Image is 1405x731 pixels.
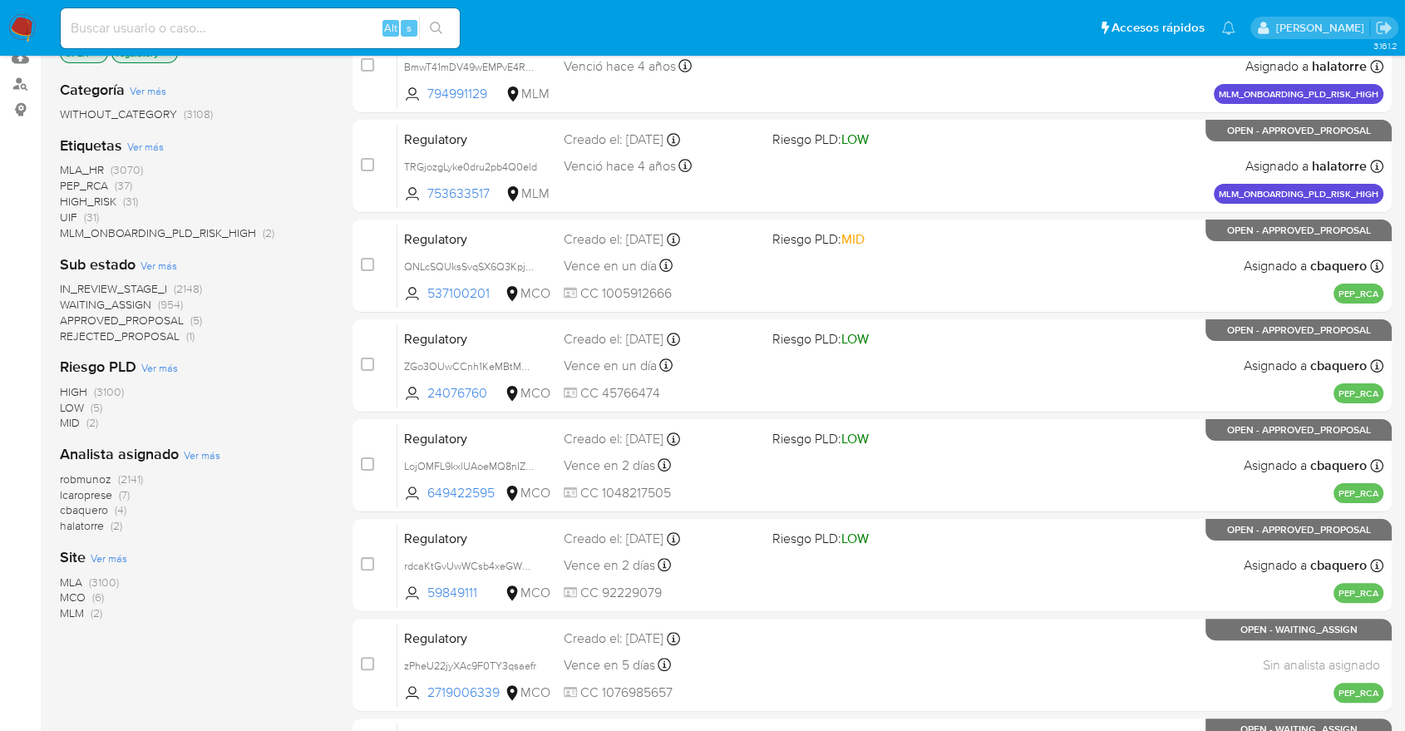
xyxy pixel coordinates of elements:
[1275,20,1369,36] p: marianela.tarsia@mercadolibre.com
[419,17,453,40] button: search-icon
[384,20,397,36] span: Alt
[1221,21,1235,35] a: Notificaciones
[1375,19,1393,37] a: Salir
[407,20,412,36] span: s
[61,17,460,39] input: Buscar usuario o caso...
[1112,19,1205,37] span: Accesos rápidos
[1373,39,1397,52] span: 3.161.2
